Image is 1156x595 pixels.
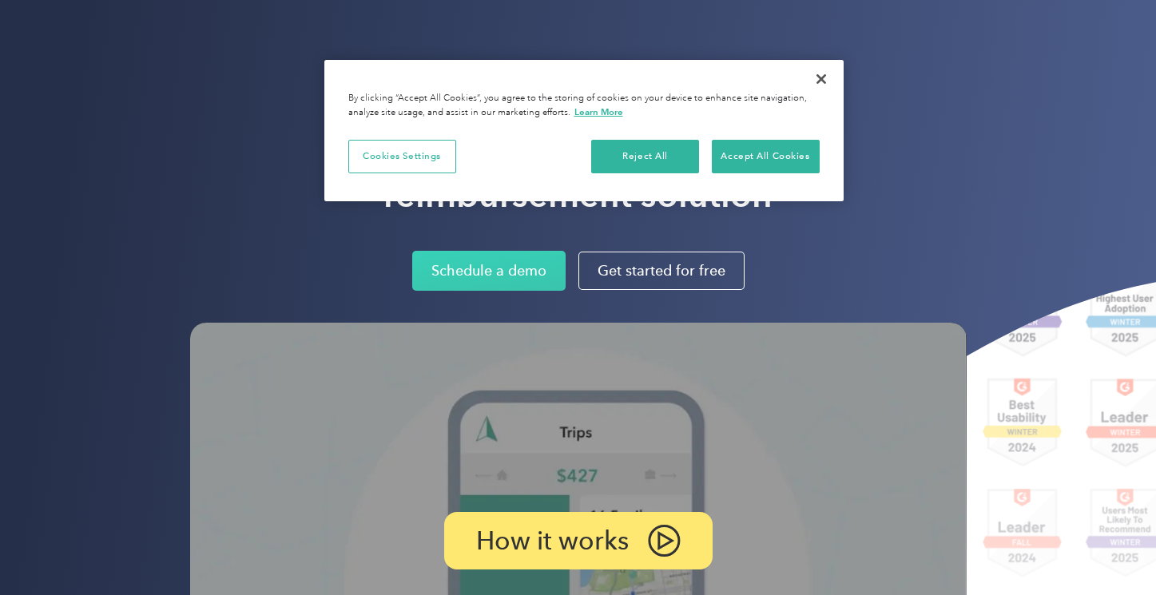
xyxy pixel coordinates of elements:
div: By clicking “Accept All Cookies”, you agree to the storing of cookies on your device to enhance s... [348,92,820,120]
div: Privacy [324,60,844,201]
button: Close [804,61,839,97]
button: Accept All Cookies [712,140,820,173]
button: Reject All [591,140,699,173]
div: Cookie banner [324,60,844,201]
button: Cookies Settings [348,140,456,173]
p: How it works [476,530,629,552]
a: Get started for free [578,252,745,290]
a: Schedule a demo [412,251,566,291]
a: More information about your privacy, opens in a new tab [574,106,623,117]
